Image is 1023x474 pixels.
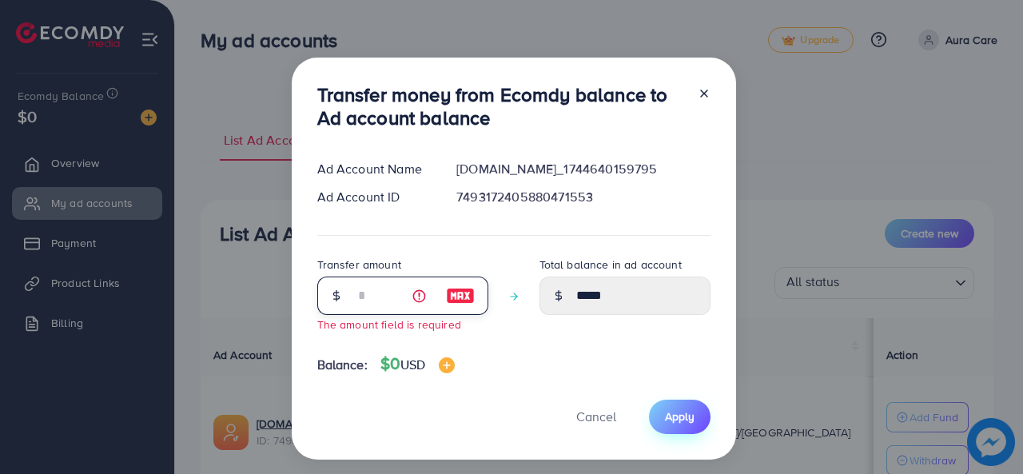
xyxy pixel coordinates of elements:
[317,317,461,332] small: The amount field is required
[305,188,444,206] div: Ad Account ID
[439,357,455,373] img: image
[539,257,682,273] label: Total balance in ad account
[380,354,455,374] h4: $0
[317,83,685,129] h3: Transfer money from Ecomdy balance to Ad account balance
[317,257,401,273] label: Transfer amount
[649,400,711,434] button: Apply
[305,160,444,178] div: Ad Account Name
[400,356,425,373] span: USD
[317,356,368,374] span: Balance:
[446,286,475,305] img: image
[576,408,616,425] span: Cancel
[444,160,722,178] div: [DOMAIN_NAME]_1744640159795
[556,400,636,434] button: Cancel
[665,408,695,424] span: Apply
[444,188,722,206] div: 7493172405880471553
